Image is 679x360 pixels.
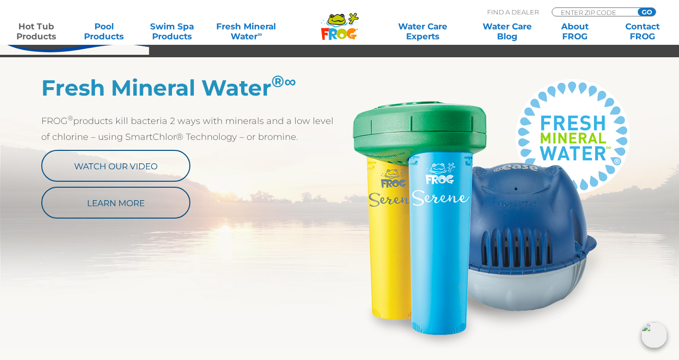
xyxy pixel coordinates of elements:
a: Swim SpaProducts [146,21,198,41]
input: GO [638,8,656,16]
img: openIcon [641,322,667,348]
a: ContactFROG [616,21,669,41]
a: Learn More [41,187,190,219]
img: Serene_@ease_FMW [339,75,638,349]
a: PoolProducts [78,21,130,41]
input: Zip Code Form [560,8,627,16]
em: ∞ [284,71,296,91]
a: Water CareExperts [380,21,465,41]
a: Fresh MineralWater∞ [213,21,279,41]
p: FROG products kill bacteria 2 ways with minerals and a low level of chlorine – using SmartChlor® ... [41,113,339,145]
p: Find A Dealer [487,7,539,16]
a: Watch Our Video [41,150,190,182]
a: Water CareBlog [481,21,533,41]
sup: ® [68,114,73,122]
a: Hot TubProducts [10,21,63,41]
a: AboutFROG [549,21,601,41]
sup: ® [271,71,296,91]
h2: Fresh Mineral Water [41,75,339,101]
sup: ∞ [257,30,262,38]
